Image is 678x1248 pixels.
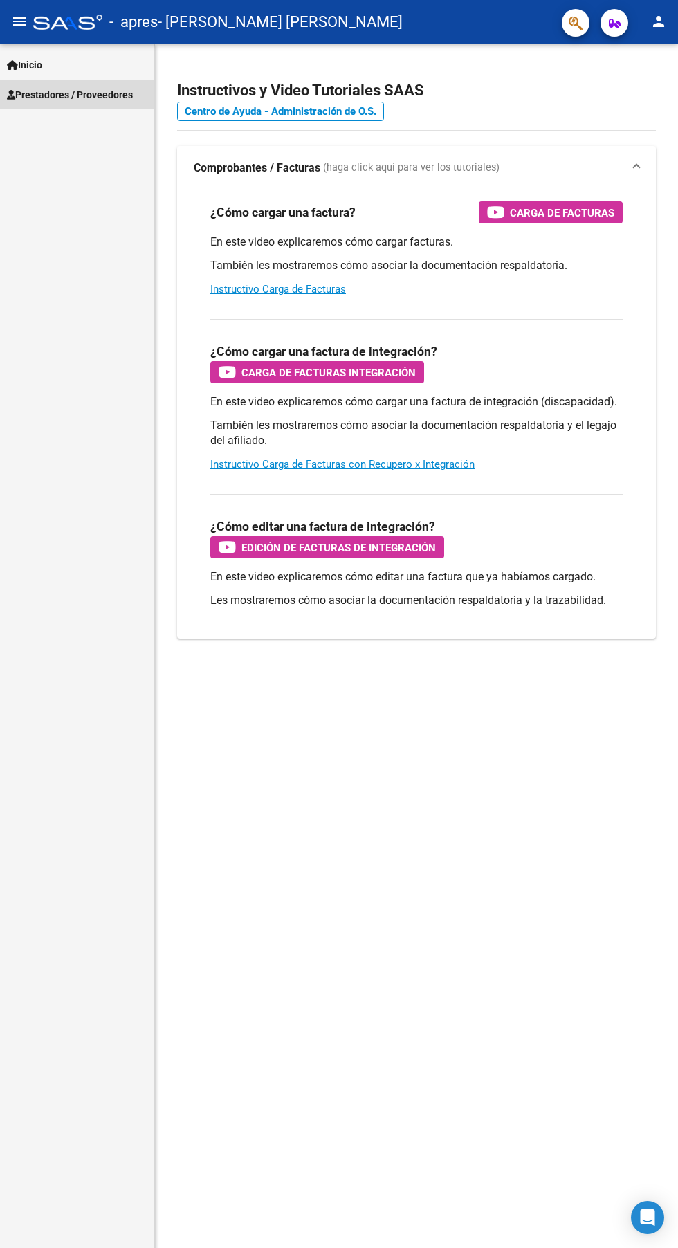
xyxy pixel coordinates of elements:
p: También les mostraremos cómo asociar la documentación respaldatoria. [210,258,623,273]
span: (haga click aquí para ver los tutoriales) [323,160,500,176]
span: - [PERSON_NAME] [PERSON_NAME] [158,7,403,37]
span: Inicio [7,57,42,73]
a: Instructivo Carga de Facturas [210,283,346,295]
p: También les mostraremos cómo asociar la documentación respaldatoria y el legajo del afiliado. [210,418,623,448]
button: Edición de Facturas de integración [210,536,444,558]
span: Prestadores / Proveedores [7,87,133,102]
h3: ¿Cómo cargar una factura? [210,203,356,222]
h3: ¿Cómo editar una factura de integración? [210,517,435,536]
div: Open Intercom Messenger [631,1201,664,1234]
strong: Comprobantes / Facturas [194,160,320,176]
h2: Instructivos y Video Tutoriales SAAS [177,77,656,104]
mat-icon: menu [11,13,28,30]
button: Carga de Facturas [479,201,623,223]
mat-icon: person [650,13,667,30]
span: - apres [109,7,158,37]
mat-expansion-panel-header: Comprobantes / Facturas (haga click aquí para ver los tutoriales) [177,146,656,190]
p: Les mostraremos cómo asociar la documentación respaldatoria y la trazabilidad. [210,593,623,608]
span: Carga de Facturas Integración [241,364,416,381]
a: Instructivo Carga de Facturas con Recupero x Integración [210,458,475,470]
span: Edición de Facturas de integración [241,539,436,556]
p: En este video explicaremos cómo cargar facturas. [210,235,623,250]
a: Centro de Ayuda - Administración de O.S. [177,102,384,121]
button: Carga de Facturas Integración [210,361,424,383]
p: En este video explicaremos cómo cargar una factura de integración (discapacidad). [210,394,623,410]
p: En este video explicaremos cómo editar una factura que ya habíamos cargado. [210,569,623,585]
h3: ¿Cómo cargar una factura de integración? [210,342,437,361]
div: Comprobantes / Facturas (haga click aquí para ver los tutoriales) [177,190,656,639]
span: Carga de Facturas [510,204,614,221]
